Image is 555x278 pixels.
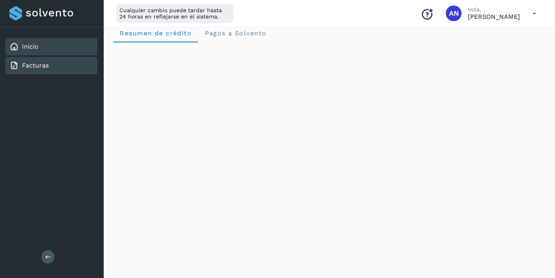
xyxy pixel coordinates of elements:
a: Inicio [22,43,38,50]
a: Facturas [22,62,49,69]
div: Inicio [5,38,97,55]
p: Hola, [468,6,520,13]
div: Cualquier cambio puede tardar hasta 24 horas en reflejarse en el sistema. [116,4,233,23]
p: Antonio Nacoud [468,13,520,20]
span: Pagos a Solvento [204,29,266,37]
div: Facturas [5,57,97,74]
span: Resumen de crédito [119,29,192,37]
